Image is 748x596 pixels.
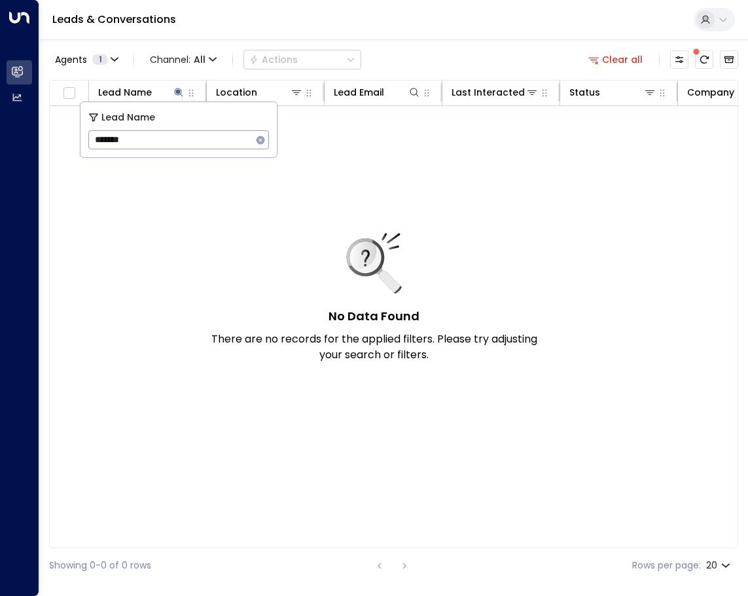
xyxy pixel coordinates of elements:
[55,55,87,64] span: Agents
[695,50,713,69] span: There are new threads available. Refresh the grid to view the latest updates.
[329,307,419,325] h5: No Data Found
[334,84,421,100] div: Lead Email
[452,84,539,100] div: Last Interacted
[49,50,123,69] button: Agents1
[49,559,151,572] div: Showing 0-0 of 0 rows
[720,50,738,69] button: Archived Leads
[334,84,384,100] div: Lead Email
[243,50,361,69] button: Actions
[61,85,77,102] span: Toggle select all
[670,50,688,69] button: Customize
[98,84,152,100] div: Lead Name
[243,50,361,69] div: Button group with a nested menu
[216,84,257,100] div: Location
[706,556,733,575] div: 20
[371,557,413,574] nav: pagination navigation
[211,331,538,363] p: There are no records for the applied filters. Please try adjusting your search or filters.
[249,54,298,65] div: Actions
[52,12,176,27] a: Leads & Conversations
[145,50,222,69] span: Channel:
[98,84,185,100] div: Lead Name
[101,110,155,125] span: Lead Name
[569,84,656,100] div: Status
[194,54,205,65] span: All
[632,559,701,572] label: Rows per page:
[145,50,222,69] button: Channel:All
[583,50,649,69] button: Clear all
[92,54,108,65] span: 1
[569,84,600,100] div: Status
[452,84,525,100] div: Last Interacted
[216,84,303,100] div: Location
